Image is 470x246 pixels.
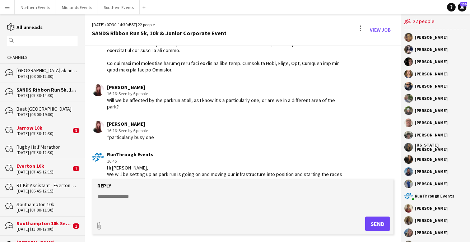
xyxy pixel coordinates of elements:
div: SANDS Ribbon Run 5k, 10k & Junior Corporate Event [92,30,227,36]
div: Beat [GEOGRAPHIC_DATA] [17,106,78,112]
div: 16:45 [107,158,345,164]
button: Northern Events [15,0,56,14]
span: · Seen by 6 people [117,128,148,133]
div: [PERSON_NAME] [415,60,448,64]
div: [PERSON_NAME] [107,121,154,127]
div: 16:26 [107,127,154,134]
div: [PERSON_NAME] [415,72,448,76]
div: [DATE] (07:30-14:30) [17,93,78,98]
span: 3 [73,128,79,133]
a: 130 [458,3,466,11]
div: [PERSON_NAME] [415,170,448,174]
div: [PERSON_NAME] [107,84,345,90]
div: 22 people [404,14,466,29]
div: [DATE] (07:30-14:30) | 22 people [92,22,227,28]
div: [PERSON_NAME] [415,84,448,88]
div: [DATE] (08:00-12:00) [17,74,78,79]
div: [PERSON_NAME] [415,218,448,223]
div: Rugby Half Marathon [17,144,78,150]
div: *particularly busy one [107,134,154,140]
div: [PERSON_NAME] [415,182,448,186]
div: [PERSON_NAME] [17,239,71,246]
div: Everton 10k [17,163,71,169]
div: RunThrough Events [107,151,345,158]
button: Send [365,217,390,231]
div: [PERSON_NAME] [415,121,448,125]
div: RT Kit Assistant - Everton 10k [17,182,78,189]
div: [DATE] (07:45-12:15) [17,170,71,175]
span: BST [129,22,136,27]
div: [DATE] (06:00-19:00) [17,112,78,117]
div: [DATE] (13:00-17:00) [17,227,71,232]
div: RunThrough Events [415,194,454,198]
div: [DATE] (07:00-11:30) [17,208,78,213]
div: [GEOGRAPHIC_DATA] 5k and 10k [17,67,78,74]
div: [DATE] (06:45-12:15) [17,189,78,194]
div: [PERSON_NAME] [415,157,448,162]
div: [PERSON_NAME] [415,206,448,210]
div: 16:26 [107,90,345,97]
span: 1 [73,166,79,171]
div: Jarrow 10k [17,125,71,131]
span: 130 [460,2,467,6]
button: Midlands Events [56,0,98,14]
div: [PERSON_NAME] [415,35,448,40]
div: [PERSON_NAME] [415,96,448,101]
a: All unreads [7,24,43,31]
div: [DATE] (07:30-12:30) [17,131,71,136]
div: [PERSON_NAME] [415,133,448,137]
div: [PERSON_NAME] [415,231,448,235]
a: View Job [367,24,394,36]
div: [PERSON_NAME] [415,108,448,113]
button: Southern Events [98,0,140,14]
div: Southampton 10k [17,201,78,208]
div: [PERSON_NAME] [415,47,448,52]
div: SANDS Ribbon Run 5k, 10k & Junior Corporate Event [17,87,78,93]
div: [DATE] (07:30-12:30) [17,150,78,155]
div: Hi [PERSON_NAME], We will be setting up as park run is going on and moving our infrastructure int... [107,164,345,184]
span: · Seen by 6 people [117,91,148,96]
label: Reply [97,182,111,189]
div: Southampton 10k Set up [17,220,71,227]
span: 1 [73,223,79,229]
div: Will we be affected by the parkrun at all, as I know it's a particularly one, or are we in a diff... [107,97,345,110]
div: [US_STATE][PERSON_NAME] [415,143,466,152]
